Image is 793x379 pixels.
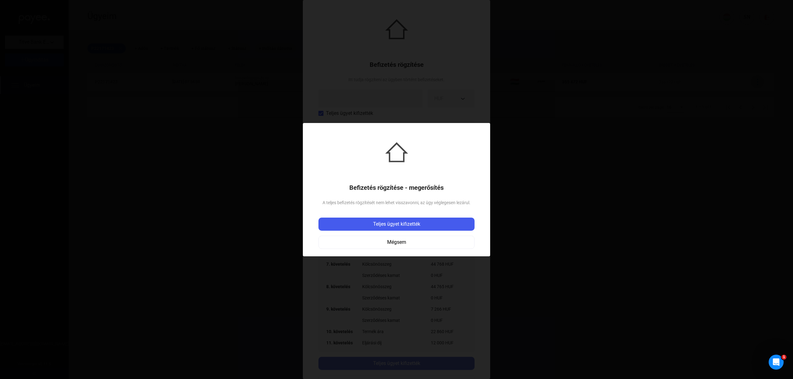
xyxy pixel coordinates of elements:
button: Mégsem [318,236,475,249]
div: A teljes befizetés rögzítését nem lehet visszavonni, az ügy véglegesen lezárul. [323,199,470,206]
button: Teljes ügyet kifizették [318,218,475,231]
h1: Befizetés rögzítése - megerősítés [349,184,444,191]
span: 1 [781,355,786,360]
div: Mégsem [321,239,472,246]
iframe: Intercom live chat [769,355,784,370]
div: Teljes ügyet kifizették [320,220,473,228]
img: house [385,141,408,164]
